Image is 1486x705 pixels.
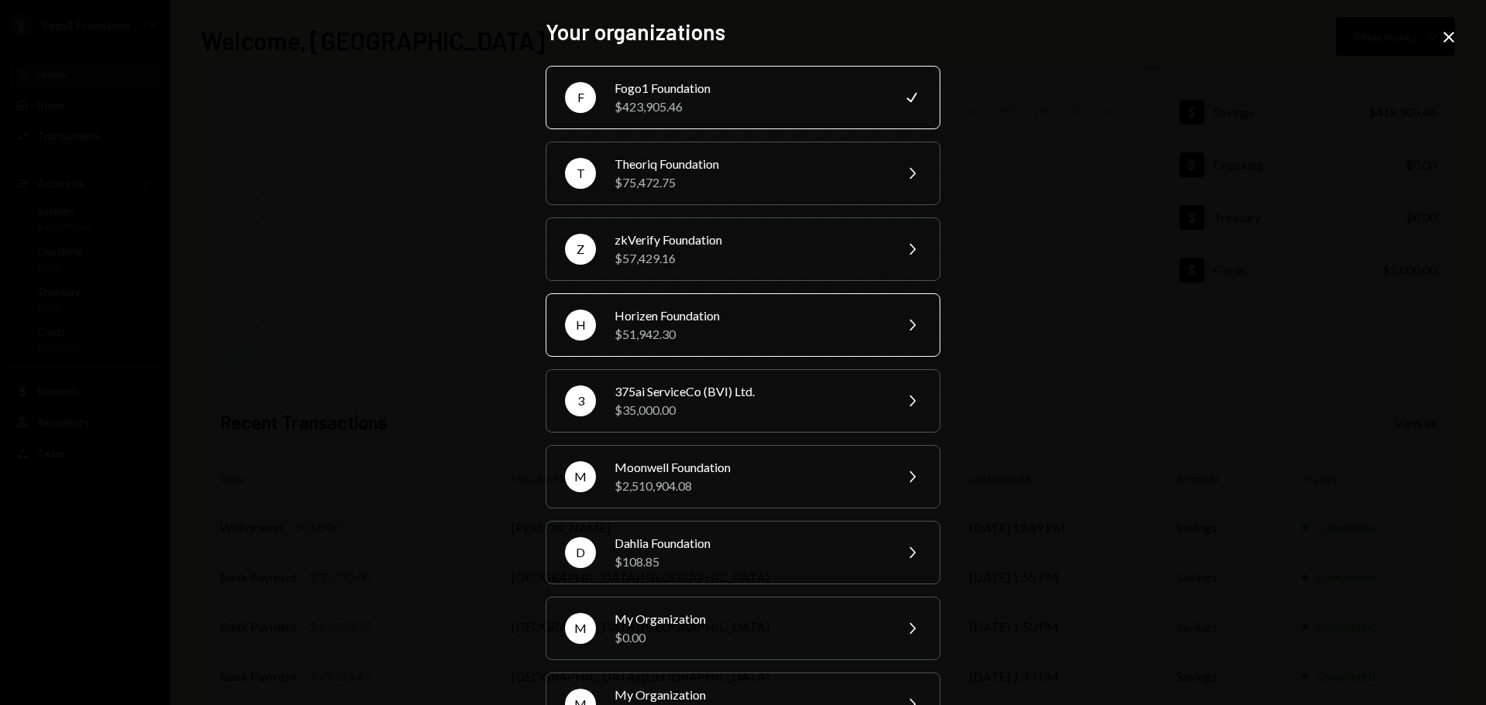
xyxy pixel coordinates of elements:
[615,628,884,647] div: $0.00
[565,613,596,644] div: M
[615,173,884,192] div: $75,472.75
[546,66,940,129] button: FFogo1 Foundation$423,905.46
[615,155,884,173] div: Theoriq Foundation
[615,79,884,98] div: Fogo1 Foundation
[565,537,596,568] div: D
[615,306,884,325] div: Horizen Foundation
[565,385,596,416] div: 3
[615,382,884,401] div: 375ai ServiceCo (BVI) Ltd.
[546,445,940,508] button: MMoonwell Foundation$2,510,904.08
[546,369,940,433] button: 3375ai ServiceCo (BVI) Ltd.$35,000.00
[615,553,884,571] div: $108.85
[615,98,884,116] div: $423,905.46
[546,217,940,281] button: ZzkVerify Foundation$57,429.16
[565,310,596,341] div: H
[546,293,940,357] button: HHorizen Foundation$51,942.30
[615,686,884,704] div: My Organization
[615,458,884,477] div: Moonwell Foundation
[565,158,596,189] div: T
[546,142,940,205] button: TTheoriq Foundation$75,472.75
[615,534,884,553] div: Dahlia Foundation
[546,521,940,584] button: DDahlia Foundation$108.85
[615,401,884,419] div: $35,000.00
[565,461,596,492] div: M
[615,477,884,495] div: $2,510,904.08
[615,231,884,249] div: zkVerify Foundation
[546,17,940,47] h2: Your organizations
[546,597,940,660] button: MMy Organization$0.00
[615,610,884,628] div: My Organization
[565,234,596,265] div: Z
[615,325,884,344] div: $51,942.30
[615,249,884,268] div: $57,429.16
[565,82,596,113] div: F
